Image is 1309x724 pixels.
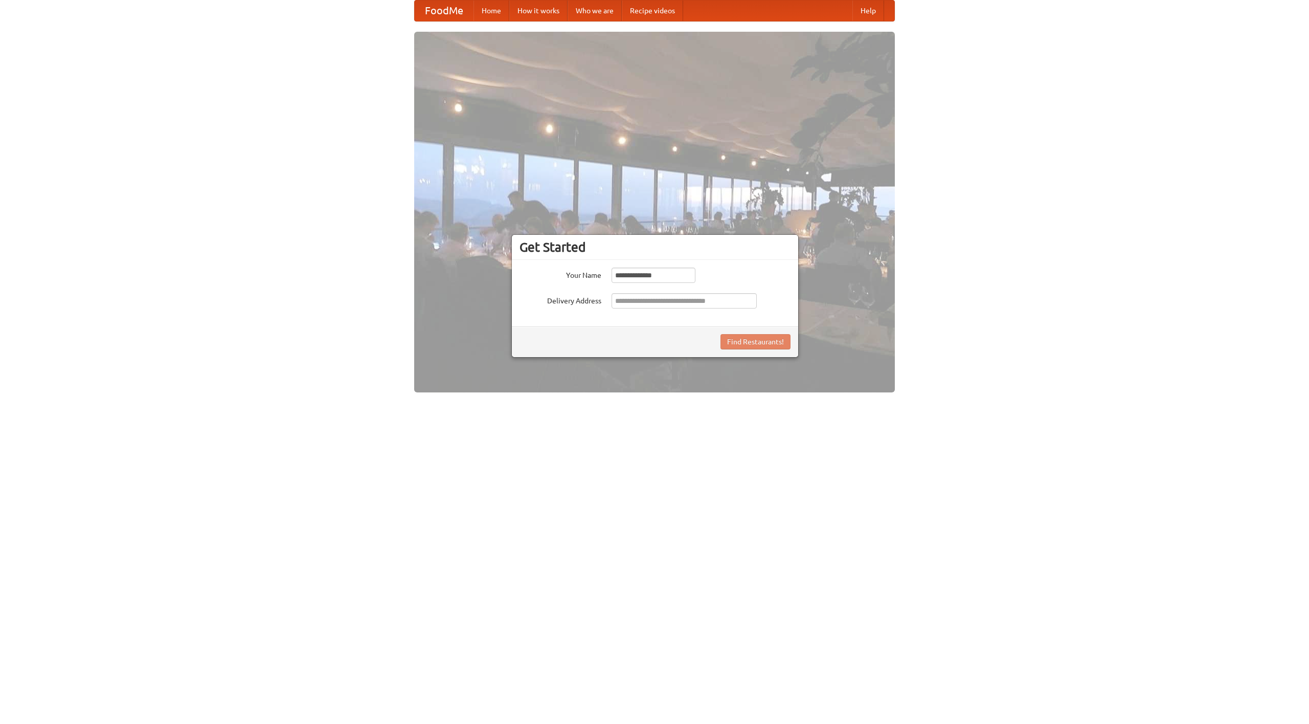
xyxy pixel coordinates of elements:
a: How it works [509,1,568,21]
a: Who we are [568,1,622,21]
a: Home [473,1,509,21]
a: Help [852,1,884,21]
h3: Get Started [520,239,791,255]
a: Recipe videos [622,1,683,21]
a: FoodMe [415,1,473,21]
button: Find Restaurants! [720,334,791,349]
label: Delivery Address [520,293,601,306]
label: Your Name [520,268,601,280]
